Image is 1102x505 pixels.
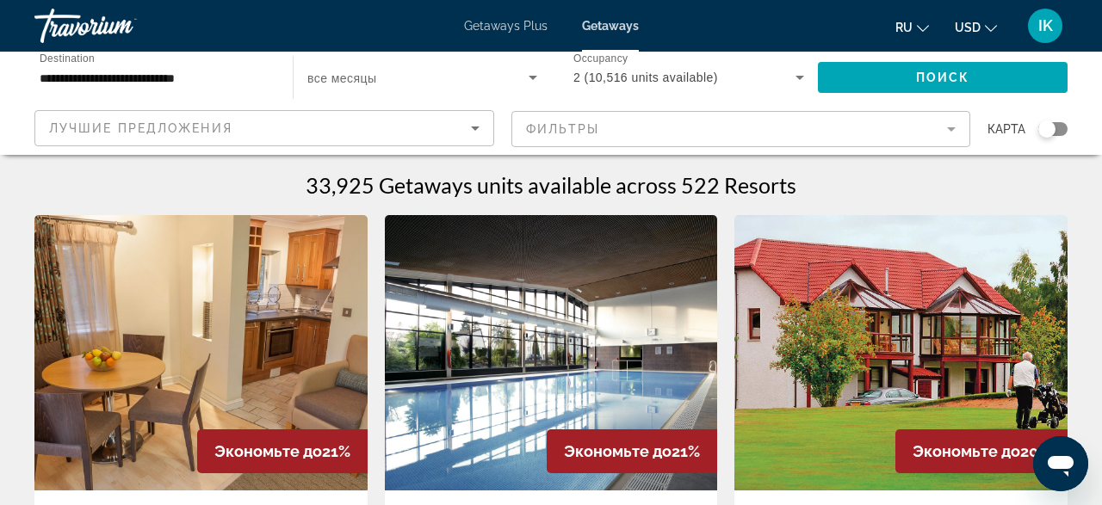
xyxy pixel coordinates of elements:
div: 20% [895,429,1068,473]
button: User Menu [1023,8,1068,44]
span: ru [895,21,913,34]
button: Поиск [818,62,1068,93]
span: все месяцы [307,71,376,85]
span: Destination [40,52,95,64]
img: 0324O01X.jpg [385,215,718,490]
div: 21% [547,429,717,473]
button: Filter [511,110,971,148]
span: IK [1038,17,1053,34]
img: 1848E01X.jpg [734,215,1068,490]
button: Change language [895,15,929,40]
span: Поиск [916,71,970,84]
a: Travorium [34,3,207,48]
div: 21% [197,429,368,473]
span: Лучшие предложения [49,121,232,135]
mat-select: Sort by [49,118,480,139]
iframe: Tlačítko pro spuštění okna posílání zpráv [1033,436,1088,491]
span: карта [987,117,1025,141]
h1: 33,925 Getaways units available across 522 Resorts [306,172,796,198]
span: Экономьте до [214,442,322,460]
img: 1916I01X.jpg [34,215,368,490]
button: Change currency [955,15,997,40]
span: USD [955,21,981,34]
span: Экономьте до [913,442,1020,460]
span: Occupancy [573,53,628,65]
span: 2 (10,516 units available) [573,71,718,84]
span: Экономьте до [564,442,672,460]
a: Getaways Plus [464,19,548,33]
a: Getaways [582,19,639,33]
